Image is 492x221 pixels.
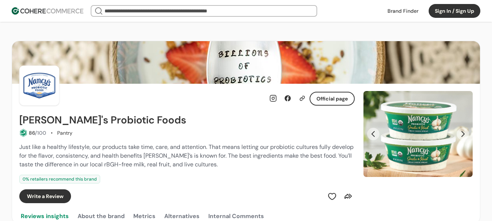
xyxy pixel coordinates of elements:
div: 0 % retailers recommend this brand [19,175,100,183]
span: Just like a healthy lifestyle, our products take time, care, and attention. That means letting ou... [19,143,354,168]
img: Slide 0 [363,91,473,177]
button: Sign In / Sign Up [429,4,480,18]
span: /100 [35,130,46,136]
h2: Nancy's Probiotic Foods [19,114,186,126]
div: Slide 1 [363,91,473,177]
button: Official page [310,92,355,106]
div: Internal Comments [208,212,264,221]
img: Brand Photo [19,66,59,106]
img: Cohere Logo [12,7,83,15]
span: 86 [29,130,35,136]
button: Write a Review [19,189,71,203]
div: Carousel [363,91,473,177]
div: Pantry [57,129,72,137]
img: Brand cover image [12,41,480,84]
button: Previous Slide [367,128,379,140]
button: Next Slide [457,128,469,140]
